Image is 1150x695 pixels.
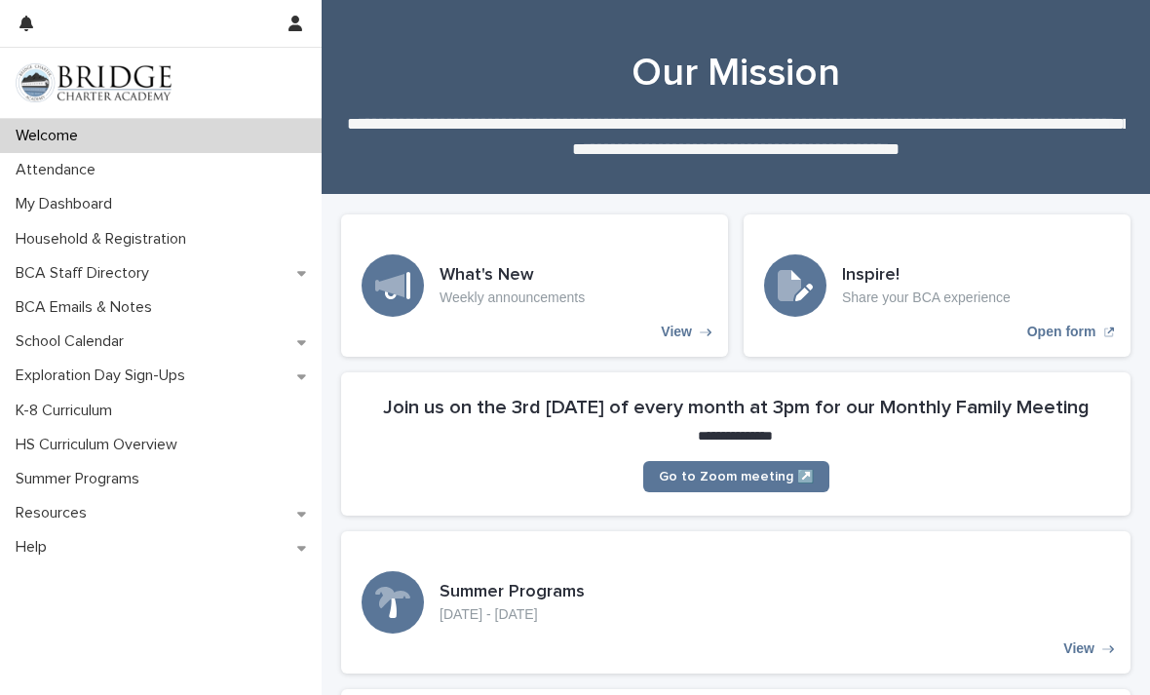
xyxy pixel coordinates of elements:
a: Open form [744,214,1131,357]
p: My Dashboard [8,195,128,213]
a: Go to Zoom meeting ↗️ [643,461,829,492]
h2: Join us on the 3rd [DATE] of every month at 3pm for our Monthly Family Meeting [383,396,1090,419]
span: Go to Zoom meeting ↗️ [659,470,814,483]
p: Summer Programs [8,470,155,488]
p: Exploration Day Sign-Ups [8,367,201,385]
a: View [341,531,1131,674]
p: View [661,324,692,340]
a: View [341,214,728,357]
p: Resources [8,504,102,522]
p: [DATE] - [DATE] [440,606,585,623]
p: BCA Emails & Notes [8,298,168,317]
h3: Inspire! [842,265,1011,287]
p: BCA Staff Directory [8,264,165,283]
p: Help [8,538,62,557]
p: School Calendar [8,332,139,351]
h3: What's New [440,265,585,287]
h3: Summer Programs [440,582,585,603]
p: K-8 Curriculum [8,402,128,420]
p: View [1063,640,1094,657]
p: Attendance [8,161,111,179]
p: Open form [1027,324,1096,340]
h1: Our Mission [341,50,1131,97]
p: HS Curriculum Overview [8,436,193,454]
p: Share your BCA experience [842,290,1011,306]
p: Household & Registration [8,230,202,249]
p: Welcome [8,127,94,145]
p: Weekly announcements [440,290,585,306]
img: V1C1m3IdTEidaUdm9Hs0 [16,63,172,102]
